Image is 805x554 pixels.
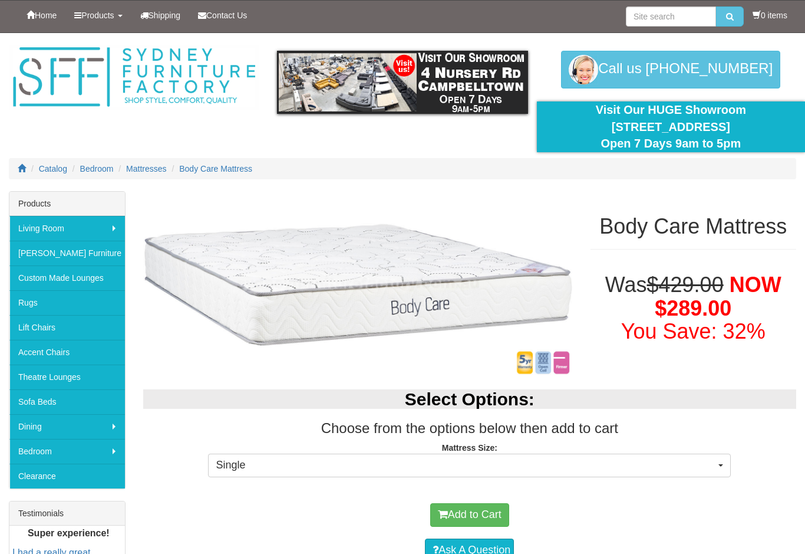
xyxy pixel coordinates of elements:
[9,265,125,290] a: Custom Made Lounges
[9,389,125,414] a: Sofa Beds
[546,101,796,152] div: Visit Our HUGE Showroom [STREET_ADDRESS] Open 7 Days 9am to 5pm
[9,45,259,110] img: Sydney Furniture Factory
[647,273,724,297] del: $429.00
[18,1,65,30] a: Home
[65,1,131,30] a: Products
[9,439,125,464] a: Bedroom
[442,443,497,453] strong: Mattress Size:
[35,11,57,20] span: Home
[9,192,125,216] div: Products
[39,164,67,173] a: Catalog
[621,319,766,343] font: You Save: 32%
[80,164,114,173] a: Bedroom
[9,501,125,526] div: Testimonials
[149,11,181,20] span: Shipping
[81,11,114,20] span: Products
[131,1,190,30] a: Shipping
[9,216,125,241] a: Living Room
[9,365,125,389] a: Theatre Lounges
[9,340,125,365] a: Accent Chairs
[9,315,125,340] a: Lift Chairs
[28,528,110,538] b: Super experience!
[126,164,166,173] a: Mattresses
[143,421,796,436] h3: Choose from the options below then add to cart
[206,11,247,20] span: Contact Us
[405,389,535,409] b: Select Options:
[9,464,125,489] a: Clearance
[9,241,125,265] a: [PERSON_NAME] Furniture
[590,273,796,343] h1: Was
[626,6,716,27] input: Site search
[9,414,125,439] a: Dining
[430,503,509,527] button: Add to Cart
[216,458,715,473] span: Single
[179,164,252,173] a: Body Care Mattress
[590,215,796,238] h1: Body Care Mattress
[655,273,781,320] span: NOW $289.00
[277,51,527,114] img: showroom.gif
[753,9,787,21] li: 0 items
[208,454,731,477] button: Single
[189,1,256,30] a: Contact Us
[9,290,125,315] a: Rugs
